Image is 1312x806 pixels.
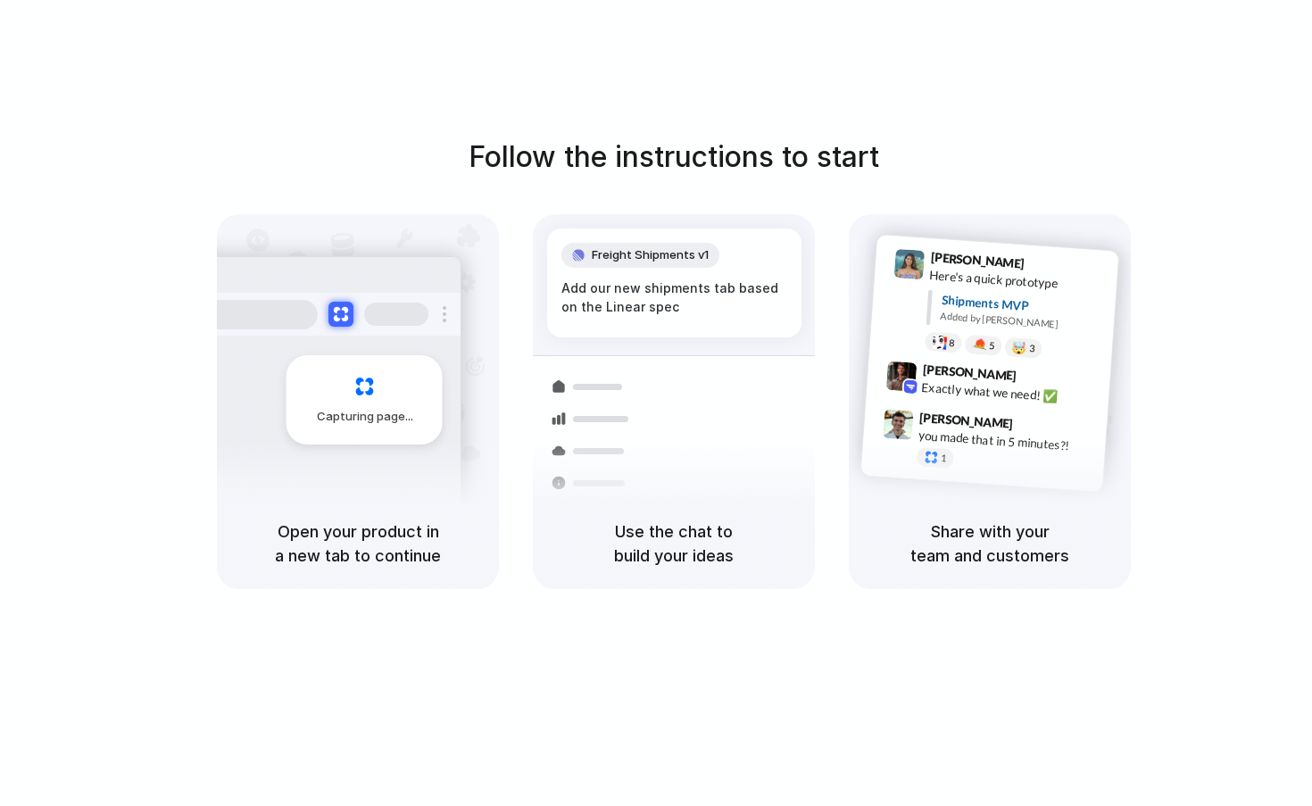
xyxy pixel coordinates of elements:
[238,519,477,568] h5: Open your product in a new tab to continue
[592,246,709,264] span: Freight Shipments v1
[930,247,1025,273] span: [PERSON_NAME]
[469,136,879,179] h1: Follow the instructions to start
[1022,369,1059,390] span: 9:42 AM
[941,453,947,463] span: 1
[949,338,955,348] span: 8
[921,378,1100,409] div: Exactly what we need! ✅
[929,266,1108,296] div: Here's a quick prototype
[1012,342,1027,355] div: 🤯
[940,309,1104,335] div: Added by [PERSON_NAME]
[1018,417,1055,438] span: 9:47 AM
[918,427,1096,457] div: you made that in 5 minutes?!
[554,519,793,568] h5: Use the chat to build your ideas
[561,278,787,316] div: Add our new shipments tab based on the Linear spec
[941,291,1106,320] div: Shipments MVP
[1029,344,1035,353] span: 3
[870,519,1109,568] h5: Share with your team and customers
[922,360,1017,386] span: [PERSON_NAME]
[1030,256,1067,278] span: 9:41 AM
[989,341,995,351] span: 5
[919,408,1014,434] span: [PERSON_NAME]
[317,408,416,426] span: Capturing page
